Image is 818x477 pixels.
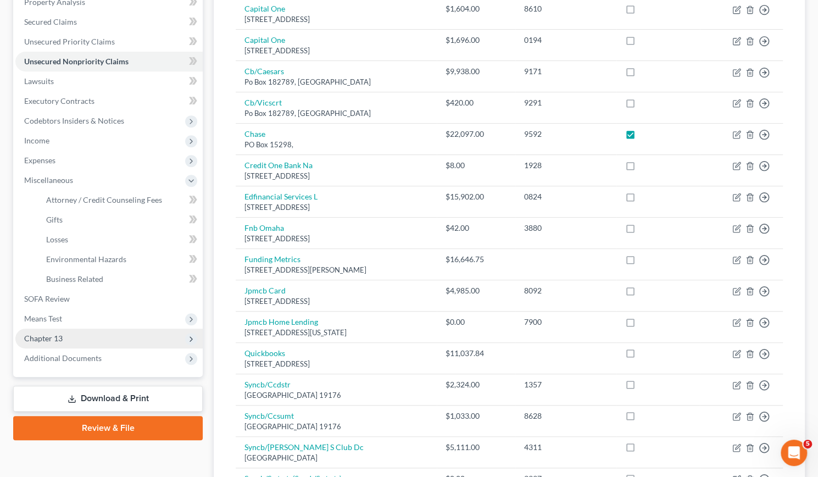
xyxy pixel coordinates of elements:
div: [STREET_ADDRESS] [244,46,428,56]
a: Business Related [37,269,203,289]
span: Chapter 13 [24,334,63,343]
a: Syncb/[PERSON_NAME] S Club Dc [244,442,364,452]
span: Lawsuits [24,76,54,86]
div: 3880 [524,223,608,234]
span: Miscellaneous [24,175,73,185]
span: Losses [46,235,68,244]
span: Unsecured Priority Claims [24,37,115,46]
a: Download & Print [13,386,203,412]
span: Means Test [24,314,62,323]
span: Business Related [46,274,103,284]
div: [GEOGRAPHIC_DATA] 19176 [244,390,428,401]
span: Attorney / Credit Counseling Fees [46,195,162,204]
div: 1928 [524,160,608,171]
a: Credit One Bank Na [244,160,313,170]
span: Executory Contracts [24,96,94,106]
span: Unsecured Nonpriority Claims [24,57,129,66]
div: $8.00 [446,160,506,171]
div: [STREET_ADDRESS] [244,14,428,25]
a: Funding Metrics [244,254,301,264]
a: Capital One [244,4,285,13]
a: Fnb Omaha [244,223,284,232]
a: Lawsuits [15,71,203,91]
span: Codebtors Insiders & Notices [24,116,124,125]
a: Losses [37,230,203,249]
a: Jpmcb Home Lending [244,317,318,326]
div: Po Box 182789, [GEOGRAPHIC_DATA] [244,108,428,119]
div: 9171 [524,66,608,77]
div: [STREET_ADDRESS] [244,359,428,369]
div: [STREET_ADDRESS] [244,171,428,181]
div: 7900 [524,317,608,328]
div: $16,646.75 [446,254,506,265]
a: Attorney / Credit Counseling Fees [37,190,203,210]
div: [STREET_ADDRESS] [244,234,428,244]
div: Po Box 182789, [GEOGRAPHIC_DATA] [244,77,428,87]
div: 0194 [524,35,608,46]
div: $5,111.00 [446,442,506,453]
div: $1,604.00 [446,3,506,14]
div: $15,902.00 [446,191,506,202]
a: Edfinancial Services L [244,192,318,201]
span: Secured Claims [24,17,77,26]
div: [STREET_ADDRESS] [244,296,428,307]
a: Syncb/Ccdstr [244,380,291,389]
div: [STREET_ADDRESS] [244,202,428,213]
div: $1,696.00 [446,35,506,46]
div: $0.00 [446,317,506,328]
div: [GEOGRAPHIC_DATA] 19176 [244,421,428,432]
a: Quickbooks [244,348,285,358]
div: 9592 [524,129,608,140]
div: $420.00 [446,97,506,108]
div: [STREET_ADDRESS][PERSON_NAME] [244,265,428,275]
div: $9,938.00 [446,66,506,77]
a: Jpmcb Card [244,286,286,295]
a: Syncb/Ccsumt [244,411,294,420]
a: Gifts [37,210,203,230]
a: Cb/Caesars [244,66,284,76]
span: 5 [803,440,812,448]
a: Unsecured Nonpriority Claims [15,52,203,71]
span: Additional Documents [24,353,102,363]
a: Environmental Hazards [37,249,203,269]
div: $2,324.00 [446,379,506,390]
div: $4,985.00 [446,285,506,296]
a: Capital One [244,35,285,45]
div: 8092 [524,285,608,296]
a: SOFA Review [15,289,203,309]
iframe: Intercom live chat [781,440,807,466]
span: Income [24,136,49,145]
span: Expenses [24,156,55,165]
span: SOFA Review [24,294,70,303]
div: [STREET_ADDRESS][US_STATE] [244,328,428,338]
a: Review & File [13,416,203,440]
div: [GEOGRAPHIC_DATA] [244,453,428,463]
span: Environmental Hazards [46,254,126,264]
div: 9291 [524,97,608,108]
div: $22,097.00 [446,129,506,140]
a: Unsecured Priority Claims [15,32,203,52]
a: Cb/Vicscrt [244,98,282,107]
a: Executory Contracts [15,91,203,111]
div: 1357 [524,379,608,390]
div: $1,033.00 [446,411,506,421]
span: Gifts [46,215,63,224]
div: 0824 [524,191,608,202]
div: 8610 [524,3,608,14]
a: Chase [244,129,265,138]
div: PO Box 15298, [244,140,428,150]
div: 4311 [524,442,608,453]
a: Secured Claims [15,12,203,32]
div: $11,037.84 [446,348,506,359]
div: 8628 [524,411,608,421]
div: $42.00 [446,223,506,234]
